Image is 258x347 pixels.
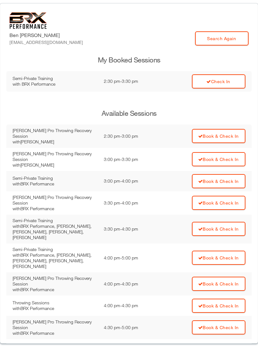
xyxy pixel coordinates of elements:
[13,319,98,330] div: [PERSON_NAME] Pro Throwing Recovery Session
[192,74,245,88] a: Check In
[13,218,98,223] div: Semi-Private Training
[13,151,98,162] div: [PERSON_NAME] Pro Throwing Recovery Session
[13,162,98,168] div: with [PERSON_NAME]
[192,277,245,291] a: Book & Check In
[13,195,98,206] div: [PERSON_NAME] Pro Throwing Recovery Session
[192,129,245,143] a: Book & Check In
[9,31,83,45] label: Ben [PERSON_NAME]
[13,128,98,139] div: [PERSON_NAME] Pro Throwing Recovery Session
[101,243,160,272] td: 4:00 pm - 5:00 pm
[6,109,252,118] h3: Available Sessions
[13,330,98,336] div: with BRX Performance
[195,31,249,45] a: Search Again
[101,71,160,92] td: 2:30 pm - 3:30 pm
[101,215,160,243] td: 3:30 pm - 4:30 pm
[101,296,160,316] td: 4:00 pm - 4:30 pm
[101,148,160,171] td: 3:00 pm - 3:30 pm
[13,287,98,292] div: with BRX Performance
[192,320,245,334] a: Book & Check In
[13,300,98,306] div: Throwing Sessions
[13,81,98,87] div: with BRX Performance
[101,191,160,215] td: 3:30 pm - 4:00 pm
[192,196,245,210] a: Book & Check In
[192,174,245,188] a: Book & Check In
[6,55,252,65] h3: My Booked Sessions
[192,152,245,166] a: Book & Check In
[9,39,83,45] div: [EMAIL_ADDRESS][DOMAIN_NAME]
[13,206,98,211] div: with BRX Performance
[192,251,245,265] a: Book & Check In
[13,275,98,287] div: [PERSON_NAME] Pro Throwing Recovery Session
[101,272,160,296] td: 4:00 pm - 4:30 pm
[192,222,245,236] a: Book & Check In
[13,306,98,311] div: with BRX Performance
[13,223,98,240] div: with BRX Performance, [PERSON_NAME], [PERSON_NAME], [PERSON_NAME], [PERSON_NAME]
[13,76,98,81] div: Semi-Private Training
[13,181,98,187] div: with BRX Performance
[101,316,160,339] td: 4:30 pm - 5:00 pm
[9,12,47,29] img: 6f7da32581c89ca25d665dc3aae533e4f14fe3ef_original.svg
[101,171,160,191] td: 3:00 pm - 4:00 pm
[13,139,98,145] div: with [PERSON_NAME]
[13,175,98,181] div: Semi-Private Training
[192,299,245,313] a: Book & Check In
[101,125,160,148] td: 2:30 pm - 3:00 pm
[13,252,98,269] div: with BRX Performance, [PERSON_NAME], [PERSON_NAME], [PERSON_NAME], [PERSON_NAME]
[13,247,98,252] div: Semi-Private Training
